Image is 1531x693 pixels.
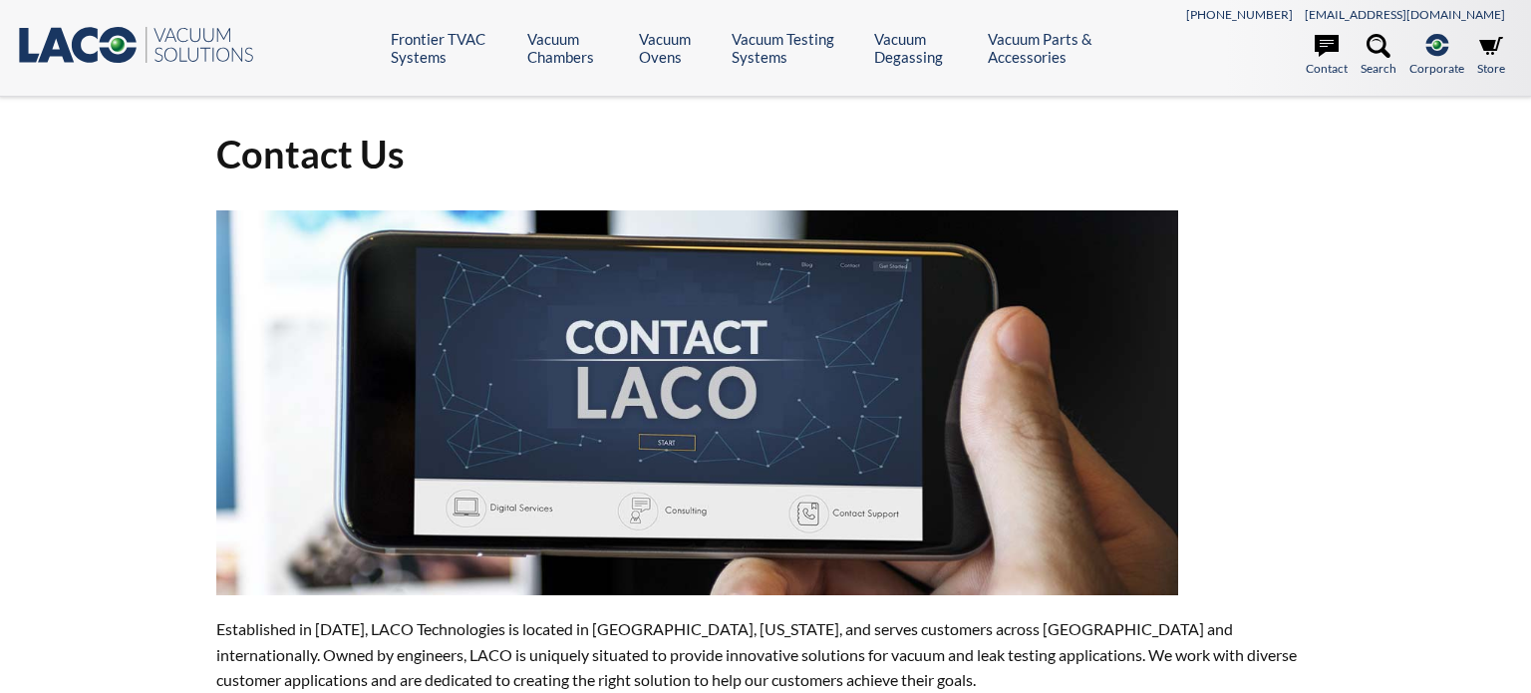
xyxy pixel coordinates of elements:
a: Frontier TVAC Systems [391,30,512,66]
a: Contact [1306,34,1348,78]
a: Store [1477,34,1505,78]
a: Search [1361,34,1396,78]
a: [PHONE_NUMBER] [1186,7,1293,22]
span: Corporate [1409,59,1464,78]
a: Vacuum Parts & Accessories [988,30,1135,66]
h1: Contact Us [216,130,1315,178]
a: [EMAIL_ADDRESS][DOMAIN_NAME] [1305,7,1505,22]
img: ContactUs.jpg [216,210,1178,595]
a: Vacuum Chambers [527,30,624,66]
a: Vacuum Ovens [639,30,717,66]
a: Vacuum Testing Systems [732,30,860,66]
a: Vacuum Degassing [874,30,972,66]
